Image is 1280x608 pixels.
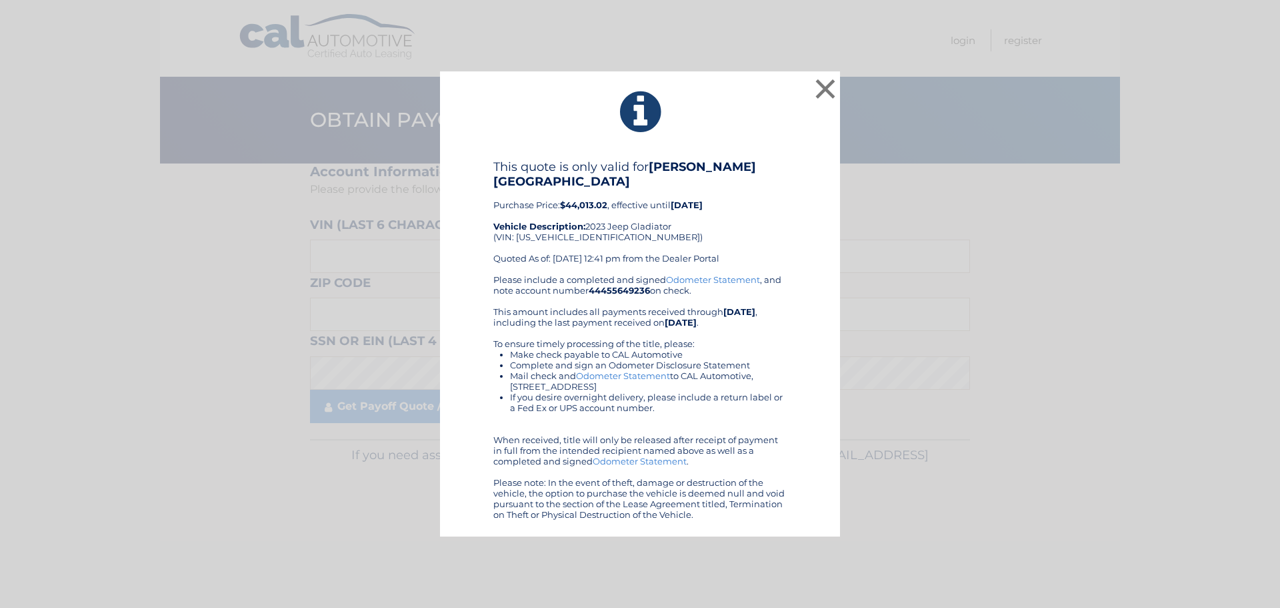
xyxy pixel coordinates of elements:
b: [DATE] [665,317,697,328]
li: Make check payable to CAL Automotive [510,349,787,360]
a: Odometer Statement [666,274,760,285]
b: [DATE] [671,200,703,210]
b: [PERSON_NAME] [GEOGRAPHIC_DATA] [493,160,756,189]
b: [DATE] [723,306,755,317]
a: Odometer Statement [593,456,687,467]
div: Purchase Price: , effective until 2023 Jeep Gladiator (VIN: [US_VEHICLE_IDENTIFICATION_NUMBER]) Q... [493,160,787,274]
button: × [812,75,839,102]
li: If you desire overnight delivery, please include a return label or a Fed Ex or UPS account number. [510,392,787,413]
b: $44,013.02 [560,200,607,210]
div: Please include a completed and signed , and note account number on check. This amount includes al... [493,274,787,520]
li: Complete and sign an Odometer Disclosure Statement [510,360,787,370]
h4: This quote is only valid for [493,160,787,189]
li: Mail check and to CAL Automotive, [STREET_ADDRESS] [510,370,787,392]
b: 44455649236 [589,285,650,296]
strong: Vehicle Description: [493,221,585,232]
a: Odometer Statement [576,370,670,381]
